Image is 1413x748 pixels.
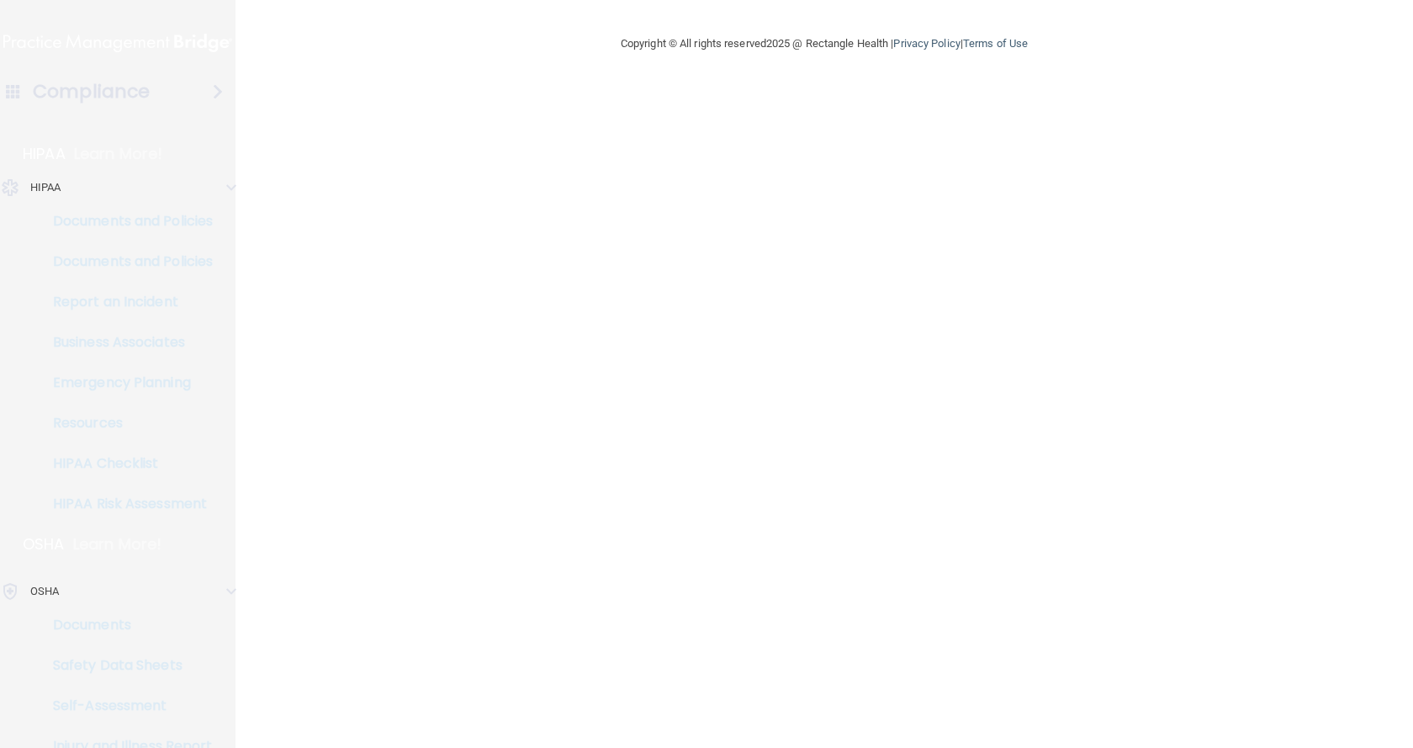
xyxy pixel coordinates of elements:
p: HIPAA [30,178,61,198]
p: Documents and Policies [11,253,241,270]
a: Privacy Policy [893,37,960,50]
p: Documents and Policies [11,213,241,230]
p: Emergency Planning [11,374,241,391]
h4: Compliance [33,80,150,103]
p: Documents [11,617,241,634]
p: HIPAA Risk Assessment [11,496,241,512]
p: Safety Data Sheets [11,657,241,674]
p: Learn More! [74,144,163,164]
p: Resources [11,415,241,432]
p: Learn More! [73,534,162,554]
p: Self-Assessment [11,698,241,714]
p: HIPAA Checklist [11,455,241,472]
a: Terms of Use [963,37,1028,50]
div: Copyright © All rights reserved 2025 @ Rectangle Health | | [517,17,1131,71]
p: OSHA [30,581,59,602]
img: PMB logo [3,26,232,60]
p: OSHA [23,534,65,554]
p: Report an Incident [11,294,241,310]
p: Business Associates [11,334,241,351]
p: HIPAA [23,144,66,164]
